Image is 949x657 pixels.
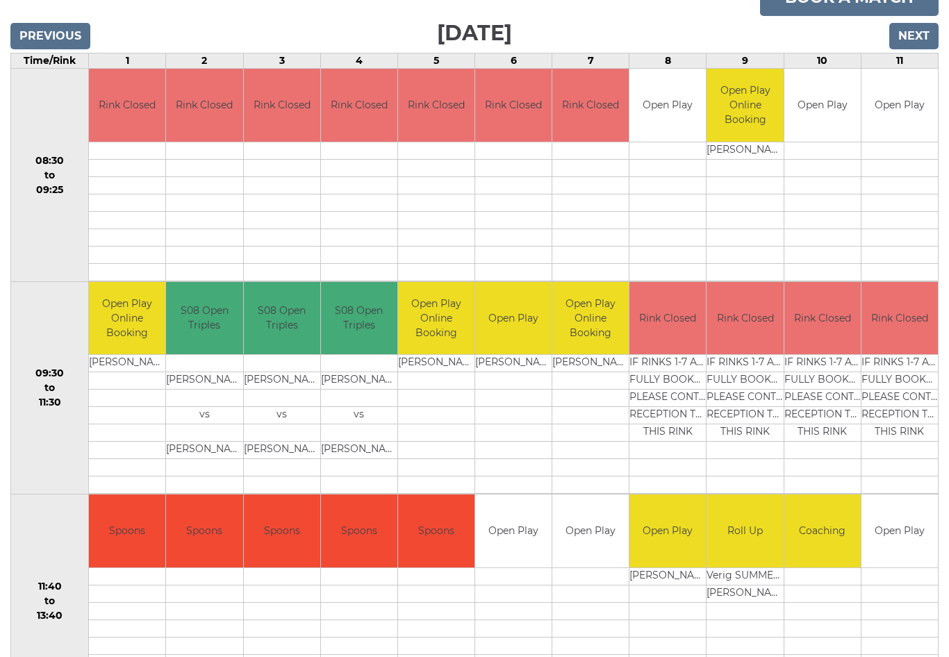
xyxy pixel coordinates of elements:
[10,23,90,49] input: Previous
[244,442,320,459] td: [PERSON_NAME]
[629,372,706,390] td: FULLY BOOKED
[629,424,706,442] td: THIS RINK
[11,53,89,69] td: Time/Rink
[707,69,783,142] td: Open Play Online Booking
[707,407,783,424] td: RECEPTION TO BOOK
[166,372,242,390] td: [PERSON_NAME]
[11,69,89,282] td: 08:30 to 09:25
[244,372,320,390] td: [PERSON_NAME]
[629,53,707,69] td: 8
[166,494,242,567] td: Spoons
[244,282,320,355] td: S08 Open Triples
[629,407,706,424] td: RECEPTION TO BOOK
[861,390,938,407] td: PLEASE CONTACT
[707,355,783,372] td: IF RINKS 1-7 ARE
[398,69,474,142] td: Rink Closed
[321,494,397,567] td: Spoons
[321,282,397,355] td: S08 Open Triples
[629,390,706,407] td: PLEASE CONTACT
[89,282,165,355] td: Open Play Online Booking
[166,407,242,424] td: vs
[166,282,242,355] td: S08 Open Triples
[166,53,243,69] td: 2
[398,494,474,567] td: Spoons
[707,142,783,159] td: [PERSON_NAME]
[398,355,474,372] td: [PERSON_NAME]
[707,585,783,602] td: [PERSON_NAME]
[89,494,165,567] td: Spoons
[707,567,783,585] td: Verig SUMMERFIELD
[629,567,706,585] td: [PERSON_NAME]
[475,69,552,142] td: Rink Closed
[861,53,938,69] td: 11
[475,494,552,567] td: Open Play
[475,355,552,372] td: [PERSON_NAME]
[629,355,706,372] td: IF RINKS 1-7 ARE
[89,355,165,372] td: [PERSON_NAME]
[707,372,783,390] td: FULLY BOOKED
[784,372,861,390] td: FULLY BOOKED
[397,53,474,69] td: 5
[89,69,165,142] td: Rink Closed
[629,69,706,142] td: Open Play
[861,424,938,442] td: THIS RINK
[629,282,706,355] td: Rink Closed
[784,390,861,407] td: PLEASE CONTACT
[784,69,861,142] td: Open Play
[244,407,320,424] td: vs
[321,407,397,424] td: vs
[321,69,397,142] td: Rink Closed
[861,355,938,372] td: IF RINKS 1-7 ARE
[89,53,166,69] td: 1
[707,282,783,355] td: Rink Closed
[707,494,783,567] td: Roll Up
[784,494,861,567] td: Coaching
[889,23,939,49] input: Next
[861,407,938,424] td: RECEPTION TO BOOK
[398,282,474,355] td: Open Play Online Booking
[475,282,552,355] td: Open Play
[784,407,861,424] td: RECEPTION TO BOOK
[11,281,89,494] td: 09:30 to 11:30
[861,372,938,390] td: FULLY BOOKED
[552,355,629,372] td: [PERSON_NAME]
[629,494,706,567] td: Open Play
[861,69,938,142] td: Open Play
[244,69,320,142] td: Rink Closed
[707,53,784,69] td: 9
[552,69,629,142] td: Rink Closed
[552,53,629,69] td: 7
[784,282,861,355] td: Rink Closed
[243,53,320,69] td: 3
[166,69,242,142] td: Rink Closed
[244,494,320,567] td: Spoons
[784,355,861,372] td: IF RINKS 1-7 ARE
[166,442,242,459] td: [PERSON_NAME]
[784,424,861,442] td: THIS RINK
[552,282,629,355] td: Open Play Online Booking
[707,424,783,442] td: THIS RINK
[321,372,397,390] td: [PERSON_NAME]
[861,282,938,355] td: Rink Closed
[707,390,783,407] td: PLEASE CONTACT
[320,53,397,69] td: 4
[552,494,629,567] td: Open Play
[321,442,397,459] td: [PERSON_NAME]
[861,494,938,567] td: Open Play
[784,53,861,69] td: 10
[475,53,552,69] td: 6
